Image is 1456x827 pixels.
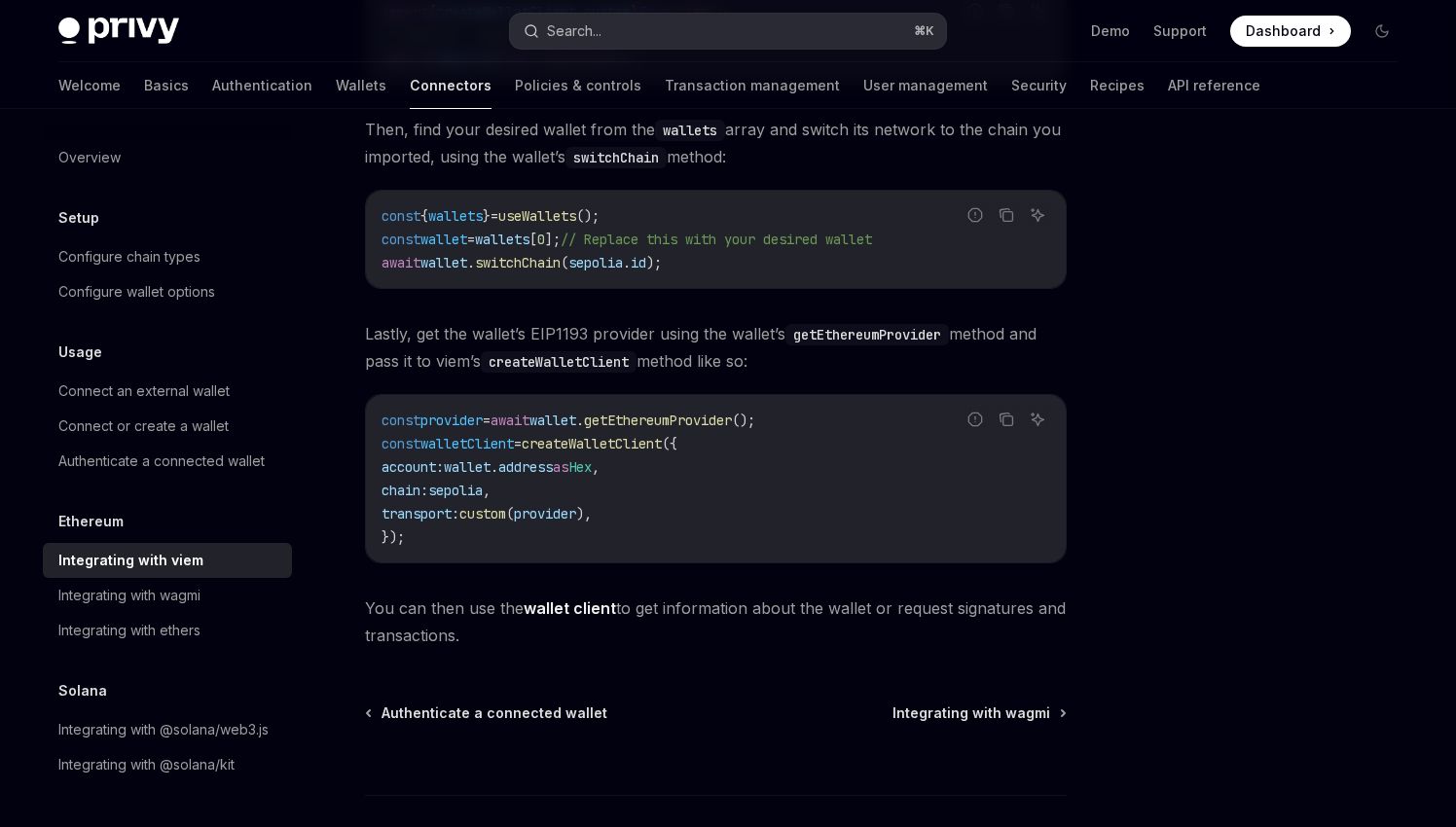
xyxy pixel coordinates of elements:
span: Authenticate a connected wallet [382,703,607,723]
button: Ask AI [1025,202,1050,228]
span: wallet [420,231,467,248]
a: Connect an external wallet [43,374,292,409]
span: Integrating with wagmi [892,703,1050,723]
button: Copy the contents from the code block [994,202,1019,228]
span: . [623,254,631,271]
span: const [382,435,420,452]
span: walletClient [420,435,514,452]
div: Configure wallet options [58,280,215,304]
a: Wallets [336,62,386,109]
span: (); [732,412,755,429]
a: Integrating with wagmi [892,703,1065,723]
span: provider [514,505,576,522]
a: Connectors [410,62,491,109]
button: Toggle dark mode [1366,16,1398,47]
span: } [483,207,491,225]
a: Transaction management [665,62,840,109]
code: wallets [655,120,725,141]
a: User management [863,62,988,109]
span: await [382,254,420,271]
a: Configure chain types [43,239,292,274]
a: Integrating with viem [43,543,292,578]
span: Dashboard [1246,21,1321,41]
span: sepolia [568,254,623,271]
code: getEthereumProvider [785,324,949,345]
span: 0 [537,231,545,248]
a: Demo [1091,21,1130,41]
span: getEthereumProvider [584,412,732,429]
span: chain: [382,482,428,499]
span: wallet [420,254,467,271]
span: (); [576,207,600,225]
span: You can then use the to get information about the wallet or request signatures and transactions. [365,594,1067,649]
span: [ [529,231,537,248]
strong: wallet client [524,598,616,618]
div: Integrating with viem [58,549,203,572]
a: Integrating with ethers [43,613,292,648]
span: provider [420,412,483,429]
button: Report incorrect code [963,202,988,228]
a: Configure wallet options [43,274,292,309]
span: switchChain [475,254,561,271]
span: ), [576,505,592,522]
h5: Usage [58,341,102,364]
a: Security [1011,62,1067,109]
span: wallets [428,207,483,225]
div: Connect or create a wallet [58,414,229,438]
a: Support [1153,21,1207,41]
span: ({ [662,435,677,452]
a: Authenticate a connected wallet [367,703,607,723]
div: Authenticate a connected wallet [58,449,265,473]
a: Integrating with @solana/kit [43,747,292,782]
a: wallet client [524,598,616,619]
code: switchChain [565,147,667,168]
span: ]; [545,231,561,248]
span: wallet [529,412,576,429]
span: id [631,254,646,271]
span: Then, find your desired wallet from the array and switch its network to the chain you imported, u... [365,116,1067,170]
span: , [483,482,491,499]
h5: Ethereum [58,510,124,533]
a: Recipes [1090,62,1145,109]
span: = [514,435,522,452]
button: Copy the contents from the code block [994,407,1019,432]
span: = [483,412,491,429]
button: Report incorrect code [963,407,988,432]
button: Ask AI [1025,407,1050,432]
span: address [498,458,553,476]
div: Connect an external wallet [58,379,230,403]
span: = [467,231,475,248]
div: Integrating with ethers [58,619,200,642]
span: as [553,458,568,476]
a: Integrating with @solana/web3.js [43,712,292,747]
div: Configure chain types [58,245,200,269]
span: ⌘ K [914,23,934,39]
span: wallets [475,231,529,248]
span: ( [561,254,568,271]
span: useWallets [498,207,576,225]
span: , [592,458,600,476]
span: custom [459,505,506,522]
span: ( [506,505,514,522]
span: Lastly, get the wallet’s EIP1193 provider using the wallet’s method and pass it to viem’s method ... [365,320,1067,375]
a: Overview [43,140,292,175]
a: Basics [144,62,189,109]
span: const [382,412,420,429]
img: dark logo [58,18,179,45]
span: // Replace this with your desired wallet [561,231,872,248]
a: API reference [1168,62,1260,109]
span: . [491,458,498,476]
a: Policies & controls [515,62,641,109]
span: transport: [382,505,459,522]
div: Integrating with @solana/kit [58,753,235,776]
span: account: [382,458,444,476]
span: . [467,254,475,271]
span: const [382,207,420,225]
a: Authentication [212,62,312,109]
div: Integrating with @solana/web3.js [58,718,269,741]
span: Hex [568,458,592,476]
a: Welcome [58,62,121,109]
a: Connect or create a wallet [43,409,292,444]
span: wallet [444,458,491,476]
span: sepolia [428,482,483,499]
